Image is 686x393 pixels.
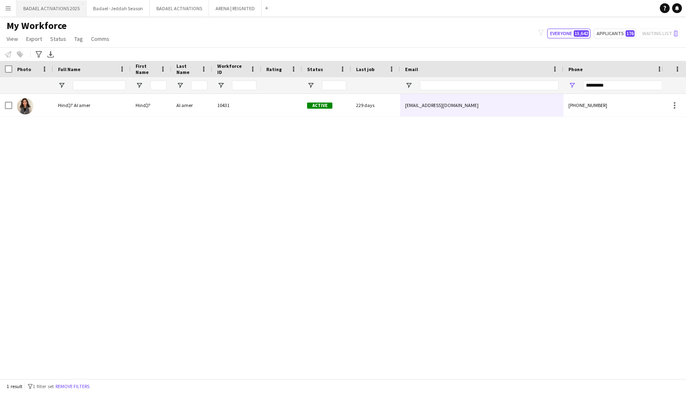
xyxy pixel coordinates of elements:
button: BADAEL ACTIVATIONS [150,0,209,16]
span: Email [405,66,418,72]
span: 176 [626,30,635,37]
div: [PHONE_NUMBER] [563,94,668,116]
button: Everyone15,642 [547,29,590,38]
span: Last Name [176,63,198,75]
span: Photo [17,66,31,72]
div: 10431 [212,94,261,116]
button: Open Filter Menu [405,82,412,89]
span: Status [50,35,66,42]
button: Open Filter Menu [217,82,225,89]
span: First Name [136,63,157,75]
button: Open Filter Menu [136,82,143,89]
button: Remove filters [54,382,91,391]
app-action-btn: Advanced filters [34,49,44,59]
input: Phone Filter Input [583,80,663,90]
span: Comms [91,35,109,42]
img: Hind🕊 Al amer [17,98,33,114]
button: Open Filter Menu [568,82,576,89]
span: Tag [74,35,83,42]
button: Open Filter Menu [307,82,314,89]
button: Badael -Jeddah Season [87,0,150,16]
a: Export [23,33,45,44]
input: Workforce ID Filter Input [232,80,256,90]
input: First Name Filter Input [150,80,167,90]
button: Applicants176 [594,29,636,38]
span: Full Name [58,66,80,72]
span: 1 filter set [33,383,54,389]
input: Email Filter Input [420,80,559,90]
button: ARENA | REIGNITED [209,0,262,16]
input: Status Filter Input [322,80,346,90]
div: 229 days [351,94,400,116]
div: Hind🕊 [131,94,171,116]
button: BADAEL ACTIVATIONS 2025 [17,0,87,16]
a: Tag [71,33,86,44]
span: Workforce ID [217,63,247,75]
div: Al amer [171,94,212,116]
div: [EMAIL_ADDRESS][DOMAIN_NAME] [400,94,563,116]
span: View [7,35,18,42]
a: Status [47,33,69,44]
span: My Workforce [7,20,67,32]
button: Open Filter Menu [176,82,184,89]
span: Last job [356,66,374,72]
span: Phone [568,66,583,72]
span: Status [307,66,323,72]
span: Export [26,35,42,42]
span: Active [307,103,332,109]
span: Hind🕊 Al amer [58,102,90,108]
span: Rating [266,66,282,72]
span: 15,642 [574,30,589,37]
input: Last Name Filter Input [191,80,207,90]
a: Comms [88,33,113,44]
a: View [3,33,21,44]
button: Open Filter Menu [58,82,65,89]
app-action-btn: Export XLSX [46,49,56,59]
input: Full Name Filter Input [73,80,126,90]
